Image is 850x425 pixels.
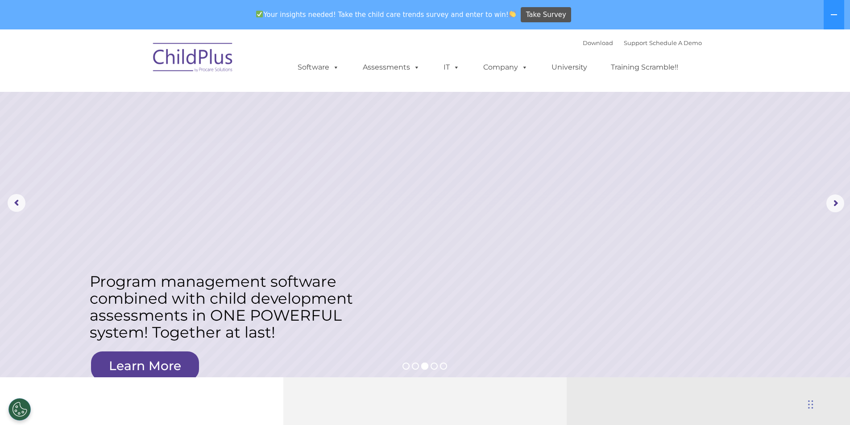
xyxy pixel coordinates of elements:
[602,58,687,76] a: Training Scramble!!
[149,37,238,81] img: ChildPlus by Procare Solutions
[253,6,520,23] span: Your insights needed! Take the child care trends survey and enter to win!
[543,58,596,76] a: University
[8,398,31,421] button: Cookies Settings
[90,273,362,341] rs-layer: Program management software combined with child development assessments in ONE POWERFUL system! T...
[289,58,348,76] a: Software
[704,329,850,425] iframe: Chat Widget
[649,39,702,46] a: Schedule A Demo
[509,11,516,17] img: 👏
[808,391,813,418] div: Drag
[474,58,537,76] a: Company
[521,7,571,23] a: Take Survey
[624,39,647,46] a: Support
[583,39,702,46] font: |
[256,11,263,17] img: ✅
[91,351,199,380] a: Learn More
[124,95,162,102] span: Phone number
[583,39,613,46] a: Download
[435,58,469,76] a: IT
[354,58,429,76] a: Assessments
[90,157,313,266] img: DRDP Assessment in ChildPlus
[526,7,566,23] span: Take Survey
[124,59,151,66] span: Last name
